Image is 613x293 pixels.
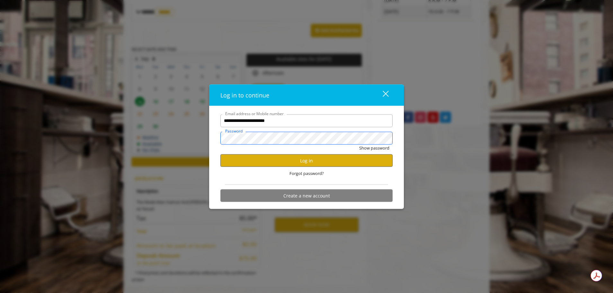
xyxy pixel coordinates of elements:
[220,91,269,99] span: Log in to continue
[220,132,393,144] input: Password
[220,154,393,167] button: Log in
[220,189,393,202] button: Create a new account
[222,128,246,134] label: Password
[371,88,393,102] button: close dialog
[289,170,324,177] span: Forgot password?
[220,114,393,127] input: Email address or Mobile number
[375,90,388,100] div: close dialog
[222,110,287,116] label: Email address or Mobile number
[359,144,389,151] button: Show password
